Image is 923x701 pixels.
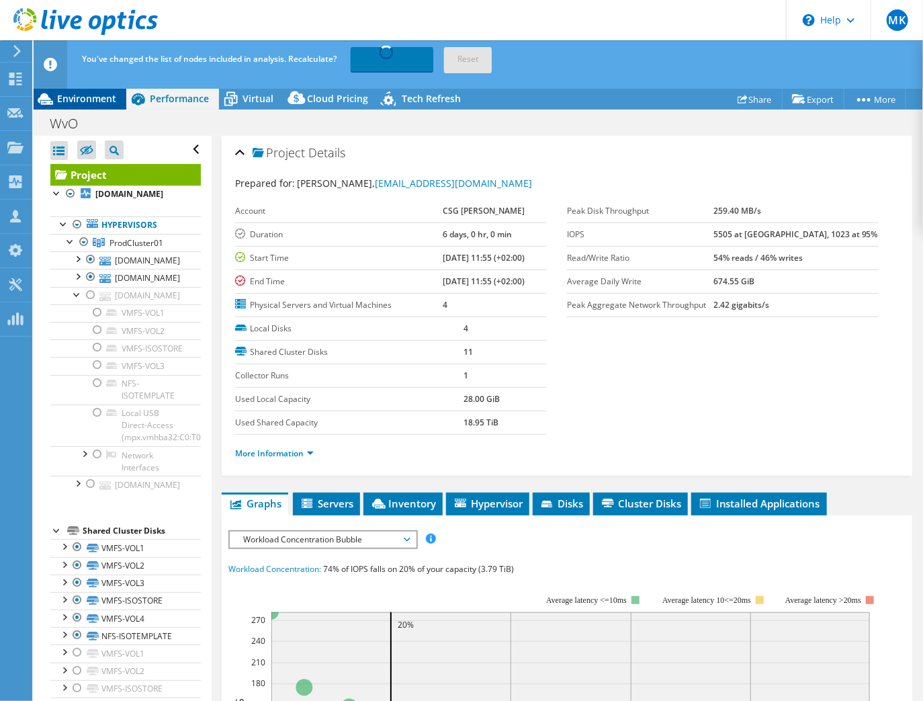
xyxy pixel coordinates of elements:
[235,228,443,241] label: Duration
[50,592,201,610] a: VMFS-ISOSTORE
[50,185,201,203] a: [DOMAIN_NAME]
[464,393,500,405] b: 28.00 GiB
[567,298,713,312] label: Peak Aggregate Network Throughput
[235,416,464,429] label: Used Shared Capacity
[443,205,525,216] b: CSG [PERSON_NAME]
[50,251,201,269] a: [DOMAIN_NAME]
[109,237,163,249] span: ProdCluster01
[546,595,627,605] tspan: Average latency <=10ms
[453,497,523,510] span: Hypervisor
[713,229,878,240] b: 5505 at [GEOGRAPHIC_DATA], 1023 at 95%
[887,9,908,31] span: MK
[50,610,201,627] a: VMFS-VOL4
[713,205,761,216] b: 259.40 MB/s
[83,523,201,539] div: Shared Cluster Disks
[443,276,525,287] b: [DATE] 11:55 (+02:00)
[782,89,844,110] a: Export
[50,322,201,339] a: VMFS-VOL2
[728,89,783,110] a: Share
[351,47,433,71] a: Recalculating...
[297,177,532,190] span: [PERSON_NAME],
[443,299,447,311] b: 4
[713,276,754,287] b: 674.55 GiB
[243,92,273,105] span: Virtual
[50,375,201,405] a: NFS-ISOTEMPLATE
[402,92,461,105] span: Tech Refresh
[50,287,201,304] a: [DOMAIN_NAME]
[235,177,295,190] label: Prepared for:
[713,299,769,311] b: 2.42 gigabits/s
[50,216,201,234] a: Hypervisors
[253,147,305,160] span: Project
[50,446,201,476] a: Network Interfaces
[567,204,713,218] label: Peak Disk Throughput
[698,497,820,510] span: Installed Applications
[50,663,201,680] a: VMFS-VOL2
[370,497,436,510] span: Inventory
[308,145,345,161] span: Details
[50,234,201,251] a: ProdCluster01
[50,304,201,322] a: VMFS-VOL1
[251,614,265,626] text: 270
[464,417,498,428] b: 18.95 TiB
[235,275,443,288] label: End Time
[251,677,265,689] text: 180
[567,275,713,288] label: Average Daily Write
[323,563,514,575] span: 74% of IOPS falls on 20% of your capacity (3.79 TiB)
[50,405,201,446] a: Local USB Direct-Access (mpx.vmhba32:C0:T0
[300,497,353,510] span: Servers
[50,476,201,493] a: [DOMAIN_NAME]
[844,89,906,110] a: More
[803,14,815,26] svg: \n
[375,177,532,190] a: [EMAIL_ADDRESS][DOMAIN_NAME]
[235,298,443,312] label: Physical Servers and Virtual Machines
[398,619,414,630] text: 20%
[50,627,201,645] a: NFS-ISOTEMPLATE
[235,322,464,335] label: Local Disks
[600,497,681,510] span: Cluster Disks
[539,497,583,510] span: Disks
[235,251,443,265] label: Start Time
[464,323,468,334] b: 4
[44,116,99,131] h1: WvO
[50,357,201,374] a: VMFS-VOL3
[50,339,201,357] a: VMFS-ISOSTORE
[228,563,321,575] span: Workload Concentration:
[443,252,525,263] b: [DATE] 11:55 (+02:00)
[50,164,201,185] a: Project
[464,346,473,358] b: 11
[150,92,209,105] span: Performance
[50,680,201,698] a: VMFS-ISOSTORE
[82,53,337,65] span: You've changed the list of nodes included in analysis. Recalculate?
[228,497,281,510] span: Graphs
[235,393,464,406] label: Used Local Capacity
[57,92,116,105] span: Environment
[567,251,713,265] label: Read/Write Ratio
[50,269,201,286] a: [DOMAIN_NAME]
[251,657,265,668] text: 210
[785,595,861,605] text: Average latency >20ms
[95,188,163,200] b: [DOMAIN_NAME]
[235,204,443,218] label: Account
[50,557,201,575] a: VMFS-VOL2
[662,595,751,605] tspan: Average latency 10<=20ms
[443,229,512,240] b: 6 days, 0 hr, 0 min
[567,228,713,241] label: IOPS
[307,92,368,105] span: Cloud Pricing
[50,539,201,556] a: VMFS-VOL1
[50,645,201,662] a: VMFS-VOL1
[235,369,464,382] label: Collector Runs
[235,448,314,459] a: More Information
[236,532,409,548] span: Workload Concentration Bubble
[235,345,464,359] label: Shared Cluster Disks
[713,252,803,263] b: 54% reads / 46% writes
[251,635,265,647] text: 240
[50,575,201,592] a: VMFS-VOL3
[464,370,468,381] b: 1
